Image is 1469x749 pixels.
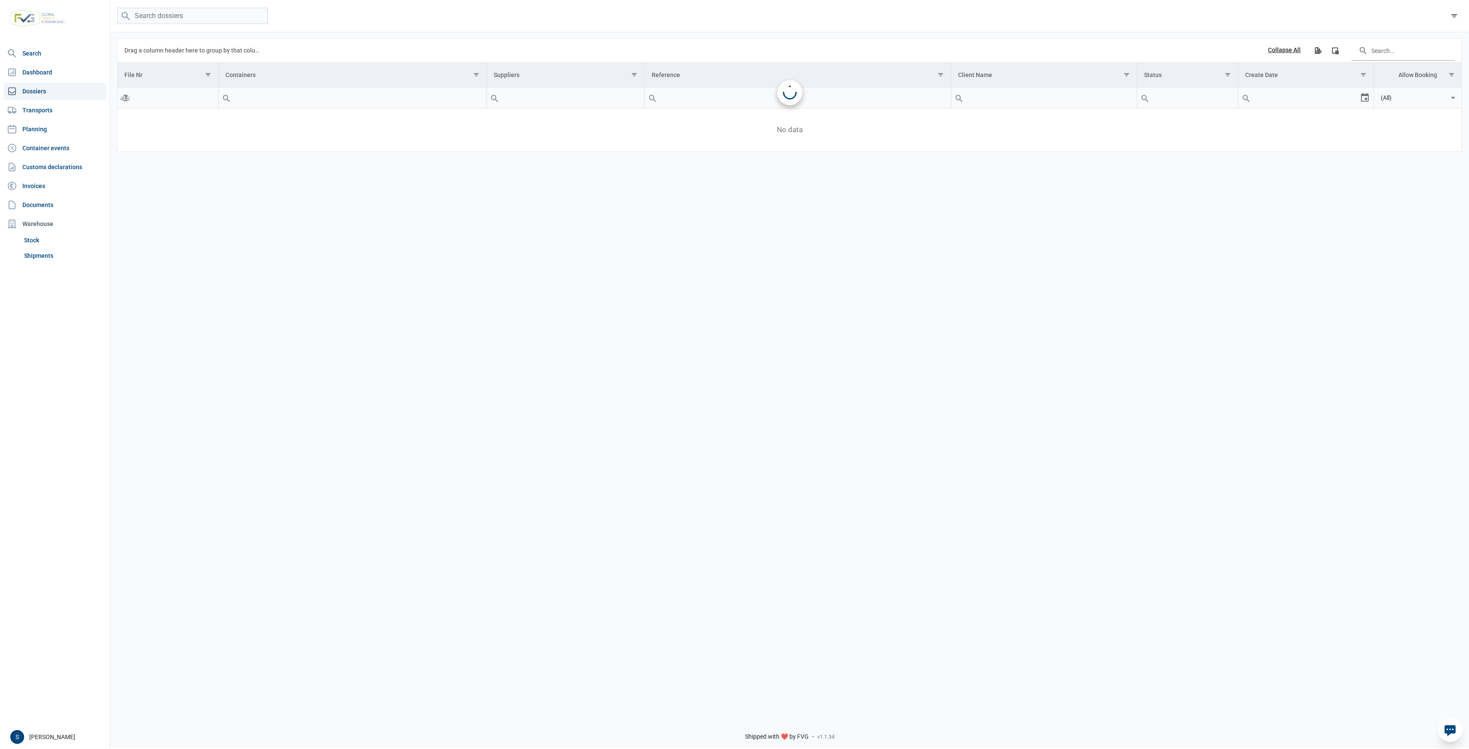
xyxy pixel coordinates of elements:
a: Stock [21,232,106,248]
div: Select [1360,87,1370,108]
td: Column File Nr [118,63,218,87]
a: Documents [3,196,106,214]
input: Filter cell [487,87,644,108]
div: Loading... [783,86,797,99]
a: Dossiers [3,83,106,100]
input: Filter cell [1137,87,1238,108]
span: Show filter options for column 'Suppliers' [631,71,637,78]
span: Show filter options for column 'Reference' [937,71,944,78]
input: Filter cell [118,87,218,108]
div: Drag a column header here to group by that column [124,43,263,57]
a: Planning [3,121,106,138]
div: Status [1144,71,1162,78]
div: Containers [226,71,256,78]
div: Suppliers [494,71,520,78]
a: Customs declarations [3,158,106,176]
div: Search box [951,87,967,108]
td: Column Suppliers [487,63,645,87]
span: v1.1.34 [817,734,835,740]
td: Filter cell [487,87,645,108]
td: Column Create Date [1238,63,1374,87]
div: Search box [645,87,660,108]
div: File Nr [124,71,142,78]
div: filter [1447,8,1462,24]
img: FVG - Global freight forwarding [7,6,68,30]
a: Dashboard [3,64,106,81]
td: Filter cell [1137,87,1238,108]
input: Search in the data grid [1351,40,1455,61]
span: Show filter options for column 'Client Name' [1123,71,1130,78]
div: Allow Booking [1398,71,1437,78]
td: Filter cell [1238,87,1374,108]
td: Column Reference [645,63,951,87]
input: Filter cell [219,87,486,108]
div: Search box [1137,87,1153,108]
div: Client Name [958,71,992,78]
div: Search box [219,87,234,108]
a: Search [3,45,106,62]
a: Transports [3,102,106,119]
span: No data [118,125,1462,135]
span: Show filter options for column 'Containers' [473,71,479,78]
input: Search dossiers [117,8,268,25]
div: [PERSON_NAME] [10,730,105,744]
span: Show filter options for column 'Allow Booking' [1448,71,1455,78]
button: S [10,730,24,744]
div: Export all data to Excel [1310,43,1325,58]
a: Invoices [3,177,106,195]
input: Filter cell [951,87,1136,108]
div: Data grid toolbar [124,38,1455,62]
div: Create Date [1245,71,1278,78]
td: Column Status [1137,63,1238,87]
a: Container events [3,139,106,157]
div: Search box [1238,87,1254,108]
td: Column Allow Booking [1374,63,1462,87]
span: Shipped with ❤️ by FVG [745,733,809,741]
div: Warehouse [3,215,106,232]
td: Filter cell [645,87,951,108]
div: Collapse All [1268,46,1301,54]
td: Column Client Name [951,63,1137,87]
div: Search box [118,87,133,108]
td: Filter cell [218,87,486,108]
span: - [812,733,814,741]
div: Search box [487,87,502,108]
div: Column Chooser [1327,43,1343,58]
span: Show filter options for column 'Status' [1225,71,1231,78]
input: Filter cell [1374,87,1448,108]
div: Select [1448,87,1458,108]
div: Reference [652,71,680,78]
td: Filter cell [1374,87,1462,108]
span: Show filter options for column 'Create Date' [1360,71,1367,78]
td: Column Containers [218,63,486,87]
a: Shipments [21,248,106,263]
input: Filter cell [1238,87,1360,108]
span: Show filter options for column 'File Nr' [205,71,211,78]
